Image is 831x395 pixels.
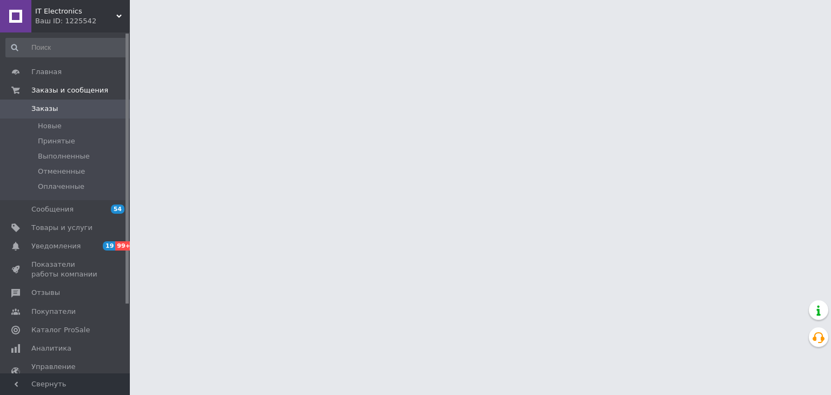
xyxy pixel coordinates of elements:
span: Управление сайтом [31,362,100,381]
span: Оплаченные [38,182,84,192]
span: Аналитика [31,344,71,353]
div: Ваш ID: 1225542 [35,16,130,26]
span: Принятые [38,136,75,146]
span: Показатели работы компании [31,260,100,279]
span: Отзывы [31,288,60,298]
span: Сообщения [31,205,74,214]
span: IT Electronics [35,6,116,16]
span: 54 [111,205,124,214]
input: Поиск [5,38,128,57]
span: 99+ [115,241,133,251]
span: Заказы [31,104,58,114]
span: Товары и услуги [31,223,93,233]
span: Каталог ProSale [31,325,90,335]
span: Новые [38,121,62,131]
span: Выполненные [38,152,90,161]
span: Главная [31,67,62,77]
span: Покупатели [31,307,76,317]
span: Уведомления [31,241,81,251]
span: Заказы и сообщения [31,85,108,95]
span: Отмененные [38,167,85,176]
span: 19 [103,241,115,251]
